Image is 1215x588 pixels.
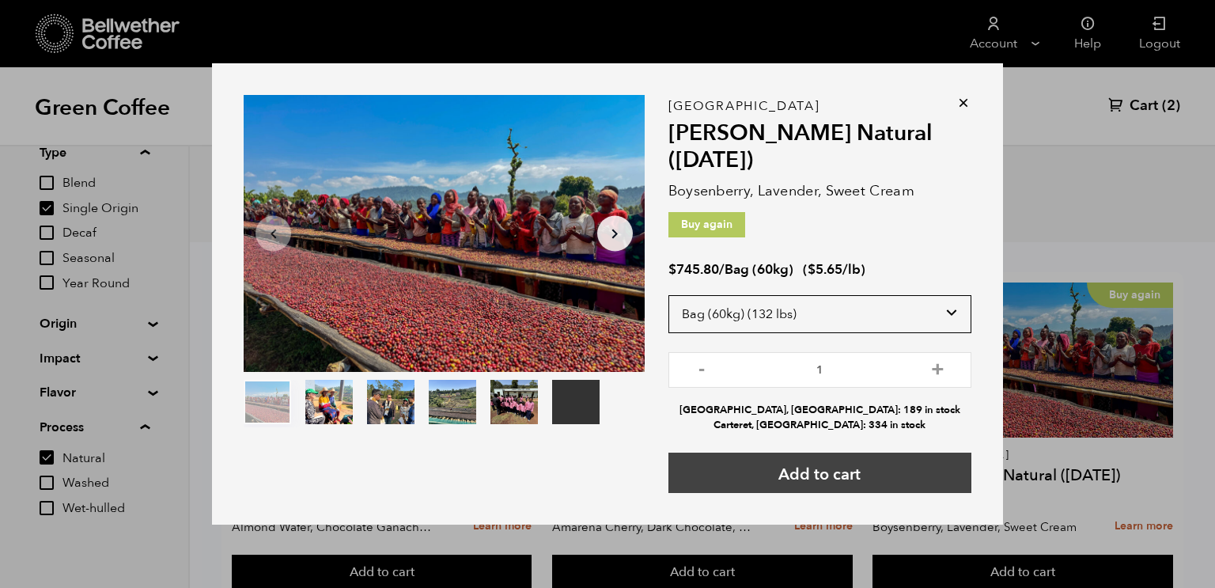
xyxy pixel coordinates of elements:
[808,260,842,279] bdi: 5.65
[803,260,865,279] span: ( )
[692,360,712,376] button: -
[668,403,971,418] li: [GEOGRAPHIC_DATA], [GEOGRAPHIC_DATA]: 189 in stock
[668,453,971,493] button: Add to cart
[668,180,971,202] p: Boysenberry, Lavender, Sweet Cream
[842,260,861,279] span: /lb
[668,120,971,173] h2: [PERSON_NAME] Natural ([DATE])
[668,260,719,279] bdi: 745.80
[668,418,971,433] li: Carteret, [GEOGRAPHIC_DATA]: 334 in stock
[668,260,676,279] span: $
[719,260,725,279] span: /
[808,260,816,279] span: $
[928,360,948,376] button: +
[668,212,745,237] p: Buy again
[725,260,793,279] span: Bag (60kg)
[552,380,600,424] video: Your browser does not support the video tag.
